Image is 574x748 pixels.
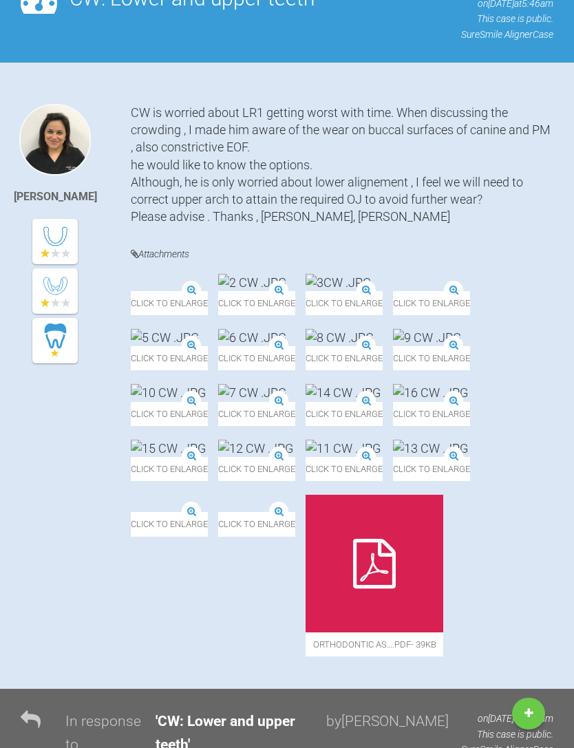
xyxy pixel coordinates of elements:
span: Click to enlarge [393,457,470,481]
p: This case is public. [395,11,553,26]
img: 12 CW .JPG [218,440,293,457]
div: CW is worried about LR1 getting worst with time. When discussing the crowding , I made him aware ... [131,104,553,225]
span: Click to enlarge [131,457,208,481]
img: Swati Anand [19,104,91,175]
span: Click to enlarge [131,346,208,370]
span: Click to enlarge [306,291,383,315]
p: SureSmile Aligner Case [395,27,553,42]
img: 5 CW .JPG [131,329,199,346]
img: 6 CW .JPG [218,329,286,346]
img: 9 CW .JPG [393,329,461,346]
span: Click to enlarge [306,346,383,370]
span: Click to enlarge [131,402,208,426]
img: 13 CW .JPG [393,440,468,457]
img: 7 CW .JPG [218,384,286,401]
span: Click to enlarge [393,346,470,370]
img: 2 CW .JPG [218,274,286,291]
span: Click to enlarge [306,457,383,481]
span: Orthodontic as….pdf - 39KB [306,632,443,656]
img: 8 CW .JPG [306,329,374,346]
span: Click to enlarge [306,402,383,426]
div: [PERSON_NAME] [14,188,97,206]
span: Click to enlarge [218,512,295,536]
img: 11 CW .JPG [306,440,381,457]
span: Click to enlarge [131,291,208,315]
p: This case is public. [461,727,553,742]
p: on [DATE] at 8:48am [461,711,553,726]
img: 15 CW .JPG [131,440,206,457]
span: Click to enlarge [218,457,295,481]
img: 14 CW .JPG [306,384,381,401]
span: Click to enlarge [131,512,208,536]
span: Click to enlarge [218,402,295,426]
span: Click to enlarge [218,291,295,315]
a: New Case [512,698,545,729]
h4: Attachments [131,246,553,263]
img: 10 CW .JPG [131,384,206,401]
span: Click to enlarge [393,402,470,426]
span: Click to enlarge [218,346,295,370]
span: Click to enlarge [393,291,470,315]
img: 3CW .JPG [306,274,371,291]
img: 16 CW .JPG [393,384,468,401]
